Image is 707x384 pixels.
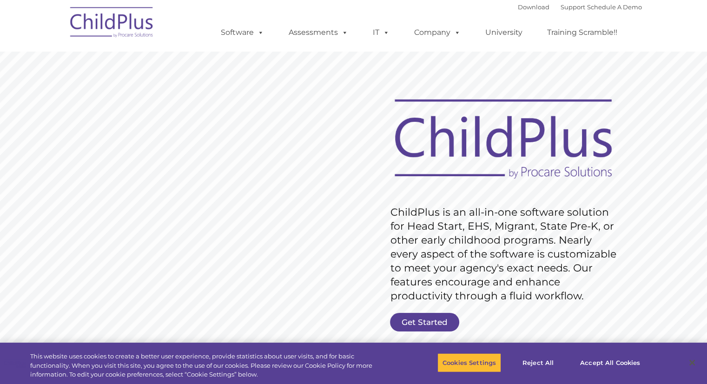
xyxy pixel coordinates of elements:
[363,23,399,42] a: IT
[66,0,159,47] img: ChildPlus by Procare Solutions
[518,3,642,11] font: |
[509,353,567,372] button: Reject All
[390,205,621,303] rs-layer: ChildPlus is an all-in-one software solution for Head Start, EHS, Migrant, State Pre-K, or other ...
[390,313,459,331] a: Get Started
[587,3,642,11] a: Schedule A Demo
[211,23,273,42] a: Software
[575,353,645,372] button: Accept All Cookies
[476,23,532,42] a: University
[279,23,357,42] a: Assessments
[682,352,702,373] button: Close
[561,3,585,11] a: Support
[538,23,627,42] a: Training Scramble!!
[437,353,501,372] button: Cookies Settings
[405,23,470,42] a: Company
[30,352,389,379] div: This website uses cookies to create a better user experience, provide statistics about user visit...
[518,3,549,11] a: Download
